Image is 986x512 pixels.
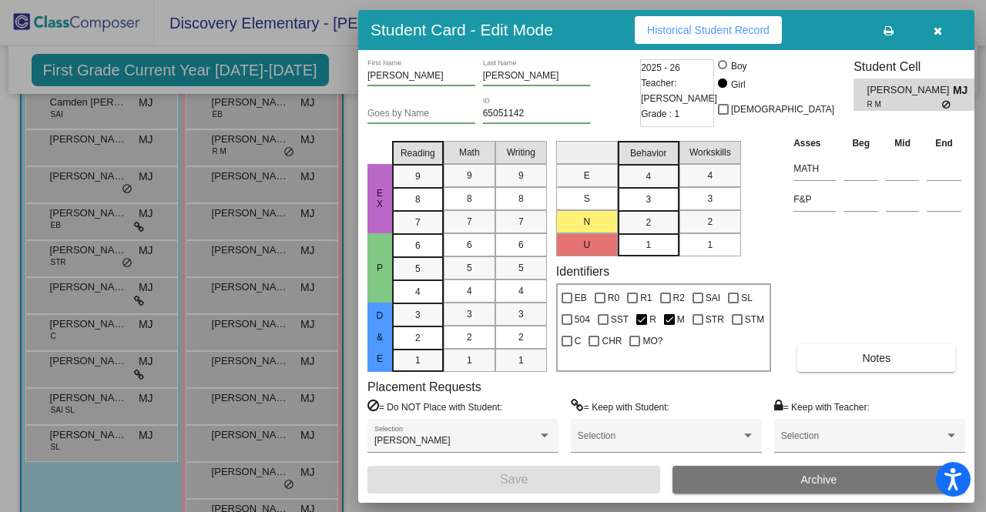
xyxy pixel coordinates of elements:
[797,344,955,372] button: Notes
[867,99,942,110] span: R M
[518,261,524,275] span: 5
[415,262,421,276] span: 5
[367,466,660,494] button: Save
[483,109,591,119] input: Enter ID
[611,310,629,329] span: SST
[467,330,472,344] span: 2
[467,238,472,252] span: 6
[467,169,472,182] span: 9
[706,289,720,307] span: SAI
[707,192,713,206] span: 3
[373,263,387,273] span: P
[790,135,840,152] th: Asses
[731,100,834,119] span: [DEMOGRAPHIC_DATA]
[646,192,651,206] span: 3
[646,216,651,229] span: 2
[518,215,524,229] span: 7
[575,310,590,329] span: 504
[882,135,923,152] th: Mid
[367,399,502,414] label: = Do NOT Place with Student:
[467,261,472,275] span: 5
[635,16,782,44] button: Historical Student Record
[518,192,524,206] span: 8
[556,264,609,279] label: Identifiers
[673,289,685,307] span: R2
[415,353,421,367] span: 1
[467,307,472,321] span: 3
[641,75,717,106] span: Teacher: [PERSON_NAME]
[415,285,421,299] span: 4
[862,352,890,364] span: Notes
[707,169,713,182] span: 4
[518,284,524,298] span: 4
[730,78,746,92] div: Girl
[608,289,619,307] span: R0
[518,169,524,182] span: 9
[689,146,731,159] span: Workskills
[646,238,651,252] span: 1
[518,330,524,344] span: 2
[401,146,435,160] span: Reading
[467,192,472,206] span: 8
[641,106,679,122] span: Grade : 1
[374,435,451,446] span: [PERSON_NAME]
[745,310,764,329] span: STM
[415,239,421,253] span: 6
[640,289,652,307] span: R1
[641,60,680,75] span: 2025 - 26
[649,310,656,329] span: R
[415,192,421,206] span: 8
[575,332,582,350] span: C
[801,474,837,486] span: Archive
[707,215,713,229] span: 2
[467,215,472,229] span: 7
[793,188,836,211] input: assessment
[730,59,747,73] div: Boy
[707,238,713,252] span: 1
[953,82,974,99] span: MJ
[371,20,553,39] h3: Student Card - Edit Mode
[646,169,651,183] span: 4
[677,310,685,329] span: M
[415,308,421,322] span: 3
[575,289,587,307] span: EB
[518,307,524,321] span: 3
[647,24,770,36] span: Historical Student Record
[415,216,421,229] span: 7
[415,169,421,183] span: 9
[367,380,481,394] label: Placement Requests
[367,109,475,119] input: goes by name
[867,82,953,99] span: [PERSON_NAME]
[373,310,387,364] span: D & E
[840,135,882,152] th: Beg
[459,146,480,159] span: Math
[706,310,724,329] span: STR
[602,332,622,350] span: CHR
[741,289,753,307] span: SL
[923,135,965,152] th: End
[373,188,387,209] span: EX
[467,284,472,298] span: 4
[793,157,836,180] input: assessment
[507,146,535,159] span: Writing
[500,473,528,486] span: Save
[571,399,669,414] label: = Keep with Student:
[467,353,472,367] span: 1
[672,466,965,494] button: Archive
[415,331,421,345] span: 2
[642,332,662,350] span: MO?
[518,238,524,252] span: 6
[518,353,524,367] span: 1
[774,399,870,414] label: = Keep with Teacher:
[630,146,666,160] span: Behavior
